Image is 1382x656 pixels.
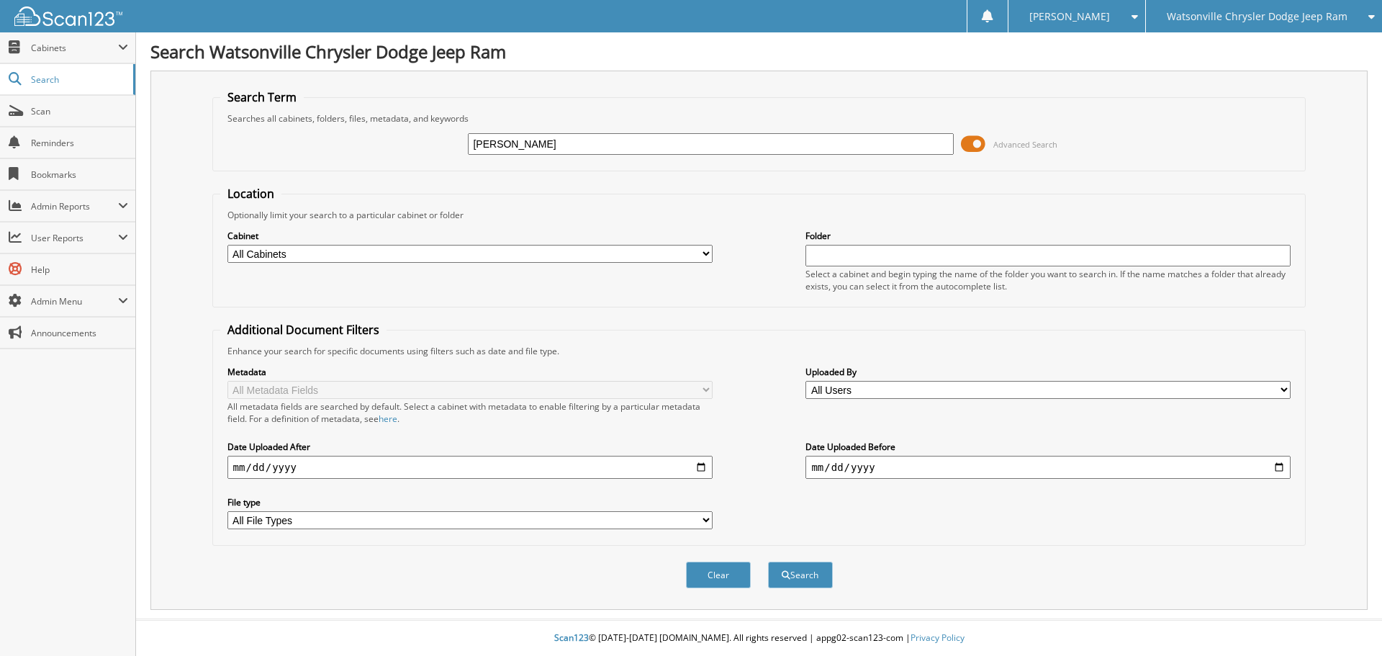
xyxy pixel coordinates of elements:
h1: Search Watsonville Chrysler Dodge Jeep Ram [150,40,1368,63]
a: Privacy Policy [911,632,965,644]
span: Scan123 [554,632,589,644]
label: Date Uploaded After [227,441,713,453]
div: Searches all cabinets, folders, files, metadata, and keywords [220,112,1299,125]
div: Optionally limit your search to a particular cabinet or folder [220,209,1299,221]
legend: Additional Document Filters [220,322,387,338]
span: Admin Menu [31,295,118,307]
span: Advanced Search [993,139,1057,150]
span: User Reports [31,232,118,244]
label: Folder [805,230,1291,242]
div: Enhance your search for specific documents using filters such as date and file type. [220,345,1299,357]
div: Select a cabinet and begin typing the name of the folder you want to search in. If the name match... [805,268,1291,292]
legend: Location [220,186,281,202]
label: File type [227,496,713,508]
label: Metadata [227,366,713,378]
span: Reminders [31,137,128,149]
span: Cabinets [31,42,118,54]
span: Help [31,264,128,276]
span: Scan [31,105,128,117]
label: Cabinet [227,230,713,242]
input: end [805,456,1291,479]
span: Admin Reports [31,200,118,212]
label: Uploaded By [805,366,1291,378]
span: Search [31,73,126,86]
button: Clear [686,562,751,588]
input: start [227,456,713,479]
span: Bookmarks [31,169,128,181]
label: Date Uploaded Before [805,441,1291,453]
legend: Search Term [220,89,304,105]
a: here [379,413,397,425]
span: Announcements [31,327,128,339]
div: All metadata fields are searched by default. Select a cabinet with metadata to enable filtering b... [227,400,713,425]
div: © [DATE]-[DATE] [DOMAIN_NAME]. All rights reserved | appg02-scan123-com | [136,621,1382,656]
button: Search [768,562,833,588]
span: Watsonville Chrysler Dodge Jeep Ram [1167,12,1347,21]
span: [PERSON_NAME] [1029,12,1110,21]
img: scan123-logo-white.svg [14,6,122,26]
